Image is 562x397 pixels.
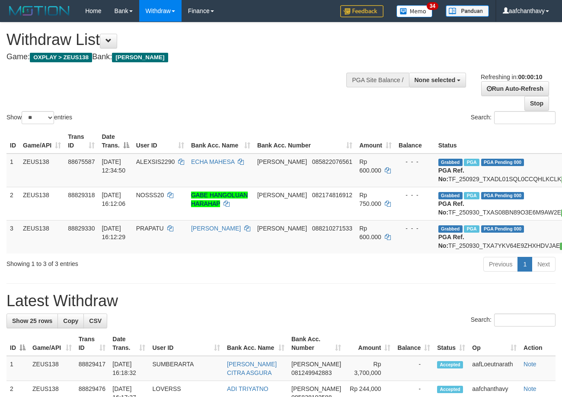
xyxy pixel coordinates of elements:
[469,331,520,356] th: Op: activate to sort column ascending
[6,154,19,187] td: 1
[19,154,64,187] td: ZEUS138
[149,356,224,381] td: SUMBERARTA
[191,192,248,207] a: GABE HANGOLUAN HARAHAP
[399,191,431,199] div: - - -
[415,77,456,83] span: None selected
[438,192,463,199] span: Grabbed
[438,200,464,216] b: PGA Ref. No:
[257,192,307,198] span: [PERSON_NAME]
[75,331,109,356] th: Trans ID: activate to sort column ascending
[359,192,381,207] span: Rp 750.000
[102,158,125,174] span: [DATE] 12:34:50
[89,317,102,324] span: CSV
[227,361,277,376] a: [PERSON_NAME] CITRA ASGURA
[30,53,92,62] span: OXPLAY > ZEUS138
[494,111,556,124] input: Search:
[68,192,95,198] span: 88829318
[136,192,164,198] span: NOSSS20
[438,167,464,182] b: PGA Ref. No:
[6,4,72,17] img: MOTION_logo.png
[438,159,463,166] span: Grabbed
[136,225,164,232] span: PRAPATU
[6,187,19,220] td: 2
[346,73,409,87] div: PGA Site Balance /
[6,31,366,48] h1: Withdraw List
[471,111,556,124] label: Search:
[19,187,64,220] td: ZEUS138
[434,331,469,356] th: Status: activate to sort column ascending
[312,192,352,198] span: Copy 082174816912 to clipboard
[359,225,381,240] span: Rp 600.000
[291,385,341,392] span: [PERSON_NAME]
[464,192,479,199] span: Marked by aafpengsreynich
[340,5,383,17] img: Feedback.jpg
[345,331,394,356] th: Amount: activate to sort column ascending
[494,314,556,327] input: Search:
[63,317,78,324] span: Copy
[6,314,58,328] a: Show 25 rows
[136,158,175,165] span: ALEXSIS2290
[312,158,352,165] span: Copy 085822076561 to clipboard
[98,129,132,154] th: Date Trans.: activate to sort column descending
[481,159,524,166] span: PGA Pending
[6,292,556,310] h1: Latest Withdraw
[532,257,556,272] a: Next
[524,385,536,392] a: Note
[6,356,29,381] td: 1
[68,158,95,165] span: 88675587
[254,129,356,154] th: Bank Acc. Number: activate to sort column ascending
[6,53,366,61] h4: Game: Bank:
[109,331,149,356] th: Date Trans.: activate to sort column ascending
[29,331,75,356] th: Game/API: activate to sort column ascending
[517,257,532,272] a: 1
[396,5,433,17] img: Button%20Memo.svg
[524,361,536,368] a: Note
[524,96,549,111] a: Stop
[227,385,268,392] a: ADI TRIYATNO
[437,361,463,368] span: Accepted
[191,158,234,165] a: ECHA MAHESA
[22,111,54,124] select: Showentries
[83,314,107,328] a: CSV
[102,192,125,207] span: [DATE] 16:12:06
[57,314,84,328] a: Copy
[359,158,381,174] span: Rp 600.000
[288,331,345,356] th: Bank Acc. Number: activate to sort column ascending
[102,225,125,240] span: [DATE] 16:12:29
[471,314,556,327] label: Search:
[6,111,72,124] label: Show entries
[75,356,109,381] td: 88829417
[291,369,332,376] span: Copy 081249942883 to clipboard
[437,386,463,393] span: Accepted
[312,225,352,232] span: Copy 088210271533 to clipboard
[438,225,463,233] span: Grabbed
[481,192,524,199] span: PGA Pending
[469,356,520,381] td: aafLoeutnarath
[191,225,241,232] a: [PERSON_NAME]
[64,129,98,154] th: Trans ID: activate to sort column ascending
[112,53,168,62] span: [PERSON_NAME]
[481,225,524,233] span: PGA Pending
[481,81,549,96] a: Run Auto-Refresh
[427,2,438,10] span: 34
[19,220,64,253] td: ZEUS138
[464,159,479,166] span: Marked by aafpengsreynich
[356,129,395,154] th: Amount: activate to sort column ascending
[438,234,464,249] b: PGA Ref. No:
[464,225,479,233] span: Marked by aafpengsreynich
[345,356,394,381] td: Rp 3,700,000
[399,157,431,166] div: - - -
[481,74,542,80] span: Refreshing in:
[6,220,19,253] td: 3
[19,129,64,154] th: Game/API: activate to sort column ascending
[6,129,19,154] th: ID
[446,5,489,17] img: panduan.png
[224,331,288,356] th: Bank Acc. Name: activate to sort column ascending
[133,129,188,154] th: User ID: activate to sort column ascending
[291,361,341,368] span: [PERSON_NAME]
[109,356,149,381] td: [DATE] 16:18:32
[395,129,435,154] th: Balance
[520,331,556,356] th: Action
[409,73,466,87] button: None selected
[257,225,307,232] span: [PERSON_NAME]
